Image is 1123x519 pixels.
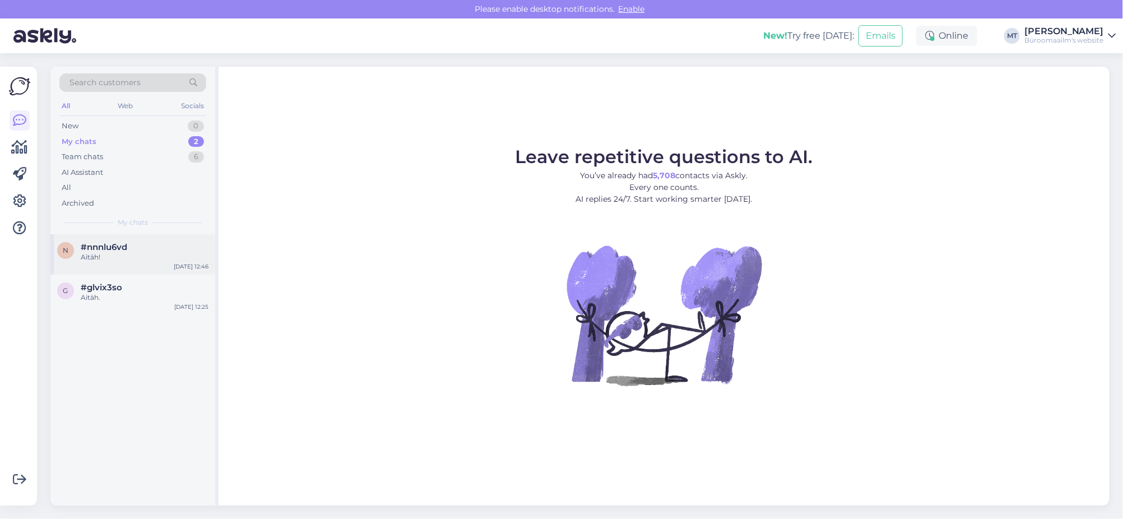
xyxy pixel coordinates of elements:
[516,146,813,168] span: Leave repetitive questions to AI.
[62,136,96,147] div: My chats
[62,167,103,178] div: AI Assistant
[69,77,141,89] span: Search customers
[63,286,68,295] span: g
[62,151,103,163] div: Team chats
[59,99,72,113] div: All
[116,99,136,113] div: Web
[62,182,71,193] div: All
[174,262,208,271] div: [DATE] 12:46
[188,136,204,147] div: 2
[763,30,787,41] b: New!
[916,26,977,46] div: Online
[615,4,648,14] span: Enable
[179,99,206,113] div: Socials
[81,282,122,293] span: #glvix3so
[9,76,30,97] img: Askly Logo
[81,252,208,262] div: Aitäh!
[563,214,765,416] img: No Chat active
[81,293,208,303] div: Aitäh.
[174,303,208,311] div: [DATE] 12:25
[118,217,148,228] span: My chats
[1024,27,1116,45] a: [PERSON_NAME]Büroomaailm's website
[1024,27,1104,36] div: [PERSON_NAME]
[188,151,204,163] div: 6
[62,198,94,209] div: Archived
[763,29,854,43] div: Try free [DATE]:
[1004,28,1020,44] div: MT
[516,170,813,205] p: You’ve already had contacts via Askly. Every one counts. AI replies 24/7. Start working smarter [...
[81,242,127,252] span: #nnnlu6vd
[188,121,204,132] div: 0
[1024,36,1104,45] div: Büroomaailm's website
[63,246,68,254] span: n
[62,121,78,132] div: New
[859,25,903,47] button: Emails
[653,170,676,180] b: 5,708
